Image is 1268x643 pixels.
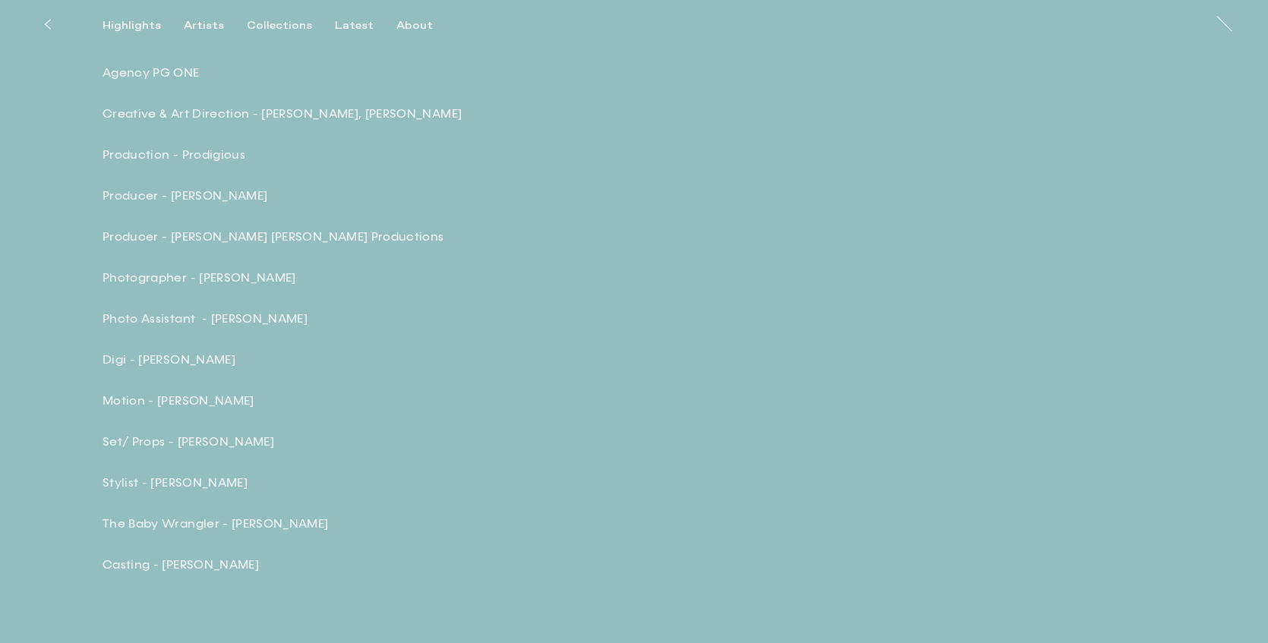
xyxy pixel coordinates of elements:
[103,474,634,491] p: Stylist - [PERSON_NAME]
[103,269,634,286] p: Photographer - [PERSON_NAME]
[103,515,634,532] p: The Baby Wrangler - [PERSON_NAME]
[396,19,456,33] button: About
[184,19,224,33] div: Artists
[184,19,247,33] button: Artists
[103,433,634,450] p: Set/ Props - [PERSON_NAME]
[103,65,634,81] p: Agency PG ONE
[103,19,161,33] div: Highlights
[247,19,312,33] div: Collections
[103,147,634,163] p: Production - Prodigious
[247,19,335,33] button: Collections
[335,19,374,33] div: Latest
[103,19,184,33] button: Highlights
[103,351,634,368] p: Digi - [PERSON_NAME]
[103,188,634,204] p: Producer - [PERSON_NAME]
[103,310,634,327] p: Photo Assistant - [PERSON_NAME]
[103,392,634,409] p: Motion - [PERSON_NAME]
[396,19,433,33] div: About
[103,556,634,573] p: Casting - [PERSON_NAME]
[103,106,634,122] p: Creative & Art Direction - [PERSON_NAME], [PERSON_NAME]
[335,19,396,33] button: Latest
[103,229,634,245] p: Producer - [PERSON_NAME] [PERSON_NAME] Productions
